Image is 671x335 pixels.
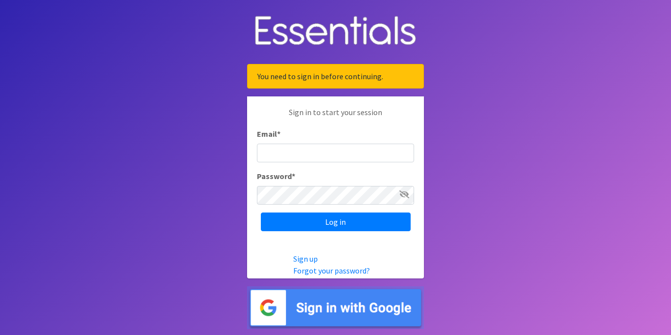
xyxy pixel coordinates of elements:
[293,254,318,264] a: Sign up
[293,266,370,275] a: Forgot your password?
[257,170,295,182] label: Password
[247,286,424,329] img: Sign in with Google
[247,64,424,89] div: You need to sign in before continuing.
[247,6,424,57] img: Human Essentials
[257,128,280,140] label: Email
[277,129,280,139] abbr: required
[257,106,414,128] p: Sign in to start your session
[261,213,411,231] input: Log in
[292,171,295,181] abbr: required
